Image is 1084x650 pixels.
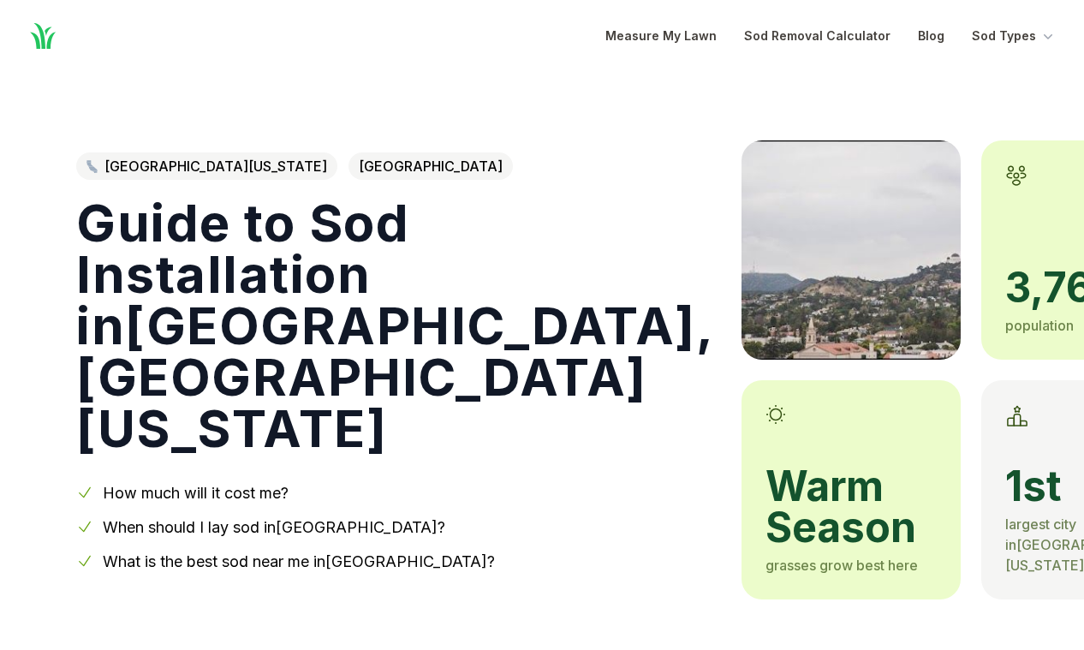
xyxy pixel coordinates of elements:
a: How much will it cost me? [103,484,289,502]
a: What is the best sod near me in[GEOGRAPHIC_DATA]? [103,552,495,570]
a: Blog [918,26,944,46]
span: warm season [765,466,937,548]
button: Sod Types [972,26,1057,46]
span: [GEOGRAPHIC_DATA] [348,152,513,180]
h1: Guide to Sod Installation in [GEOGRAPHIC_DATA] , [GEOGRAPHIC_DATA][US_STATE] [76,197,714,454]
a: When should I lay sod in[GEOGRAPHIC_DATA]? [103,518,445,536]
img: A picture of Los Angeles [742,140,961,360]
a: Sod Removal Calculator [744,26,890,46]
span: population [1005,317,1074,334]
span: grasses grow best here [765,557,918,574]
a: Measure My Lawn [605,26,717,46]
a: [GEOGRAPHIC_DATA][US_STATE] [76,152,337,180]
img: Southern California state outline [86,160,98,173]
